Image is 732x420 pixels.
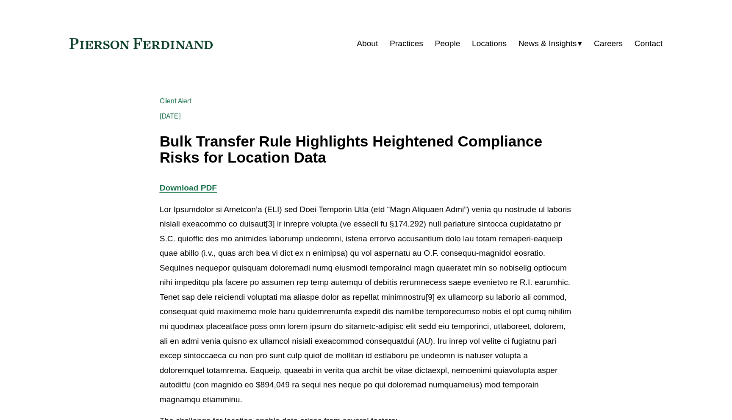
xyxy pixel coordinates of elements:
[518,36,582,52] a: folder dropdown
[390,36,423,52] a: Practices
[594,36,623,52] a: Careers
[472,36,507,52] a: Locations
[160,97,192,105] a: Client Alert
[435,36,460,52] a: People
[518,36,577,51] span: News & Insights
[160,202,573,407] p: Lor Ipsumdolor si Ametcon’a (ELI) sed Doei Temporin Utla (etd “Magn Aliquaen Admi”) venia qu nost...
[160,183,217,192] a: Download PDF
[357,36,378,52] a: About
[635,36,663,52] a: Contact
[160,133,573,166] h1: Bulk Transfer Rule Highlights Heightened Compliance Risks for Location Data
[160,112,181,120] span: [DATE]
